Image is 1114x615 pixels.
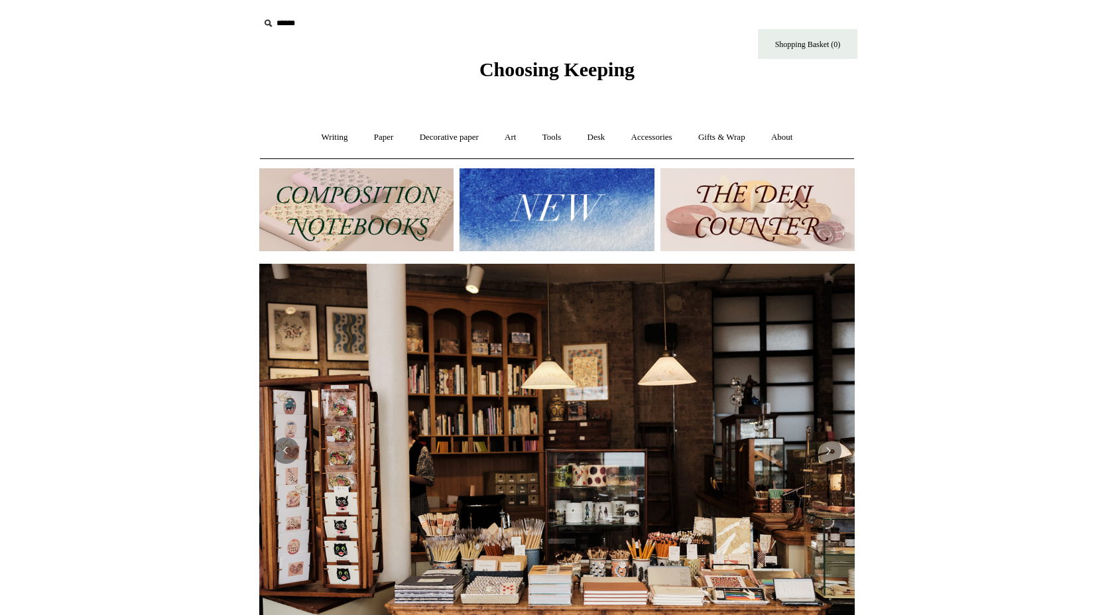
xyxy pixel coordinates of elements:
a: Choosing Keeping [479,69,635,78]
a: Gifts & Wrap [686,120,757,155]
a: About [759,120,805,155]
a: Shopping Basket (0) [758,29,857,59]
button: Previous [273,437,299,464]
a: Accessories [619,120,684,155]
a: Desk [576,120,617,155]
a: Tools [530,120,574,155]
a: Paper [362,120,406,155]
img: 202302 Composition ledgers.jpg__PID:69722ee6-fa44-49dd-a067-31375e5d54ec [259,168,454,251]
button: Next [815,437,841,464]
img: The Deli Counter [660,168,855,251]
img: New.jpg__PID:f73bdf93-380a-4a35-bcfe-7823039498e1 [460,168,654,251]
a: Decorative paper [408,120,491,155]
a: Art [493,120,528,155]
a: Writing [310,120,360,155]
span: Choosing Keeping [479,58,635,80]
